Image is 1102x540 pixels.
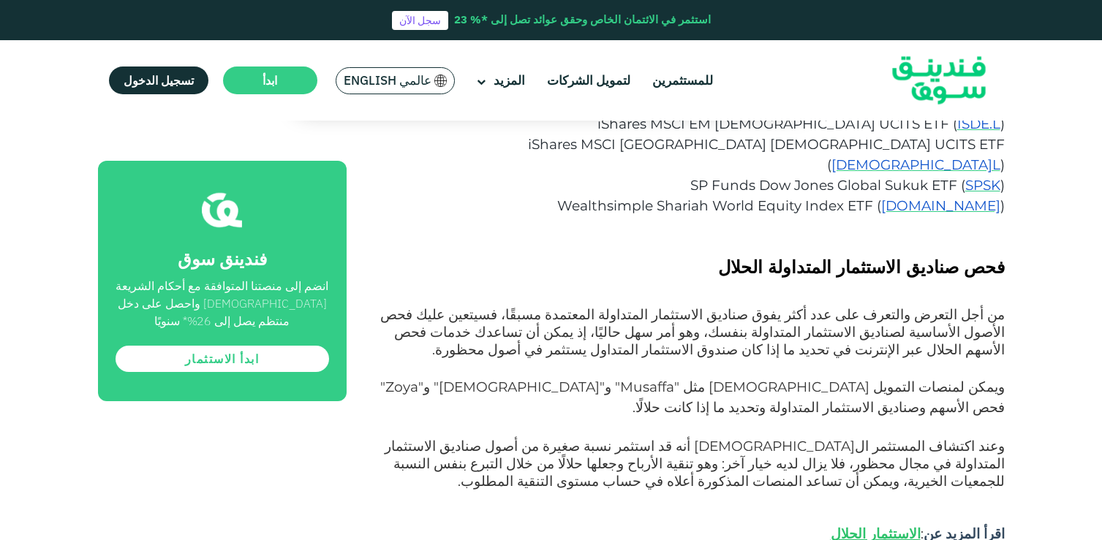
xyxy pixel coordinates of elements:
[178,247,267,270] span: فندينق سوق
[109,66,208,94] a: تسجيل الدخول
[418,379,439,395] span: " و"
[494,72,525,88] span: المزيد
[434,75,448,87] img: SA Flag
[881,197,1000,214] a: [DOMAIN_NAME]
[543,69,634,93] a: لتمويل الشركات
[116,346,329,372] a: ابدأ الاستثمار
[454,12,711,28] div: استثمر في الائتمان الخاص وحقق عوائد تصل إلى *% 23
[202,190,242,230] img: fsicon
[392,11,448,30] a: سجل الآن
[674,379,1005,395] span: ويمكن لمنصات التمويل [DEMOGRAPHIC_DATA] مثل "
[1000,115,1005,132] span: )
[867,44,1011,118] img: Logo
[600,379,620,395] span: " و"
[380,379,1005,416] span: " فحص الأسهم وصناديق الاستثمار المتداولة وتحديد ما إذا كانت حلالًا.
[965,177,1000,194] a: SPSK
[957,115,1000,132] a: ISDE.L
[385,379,418,395] span: Zoya
[116,277,329,330] div: انضم إلى منصتنا المتوافقة مع أحكام الشريعة [DEMOGRAPHIC_DATA] واحصل على دخل منتظم يصل إلى 26%* سن...
[439,379,600,395] span: [DEMOGRAPHIC_DATA]
[690,177,965,194] span: SP Funds Dow Jones Global Sukuk ETF (
[124,73,194,88] span: تسجيل الدخول
[718,256,1005,278] span: فحص صناديق الاستثمار المتداولة الحلال
[557,197,881,214] span: Wealthsimple Shariah World Equity Index ETF (
[1000,177,1005,194] span: )
[831,156,1000,173] a: [DEMOGRAPHIC_DATA]L
[1000,156,1005,173] span: )
[528,136,1005,173] span: iShares MSCI [GEOGRAPHIC_DATA] [DEMOGRAPHIC_DATA] UCITS ETF (
[263,73,277,88] span: ابدأ
[649,69,717,93] a: للمستثمرين
[344,72,431,89] span: عالمي English
[1000,197,1005,214] span: )
[597,115,957,132] span: iShares MSCI EM [DEMOGRAPHIC_DATA] UCITS ETF (
[380,306,1005,358] span: من أجل التعرض والتعرف على عدد أكثر يفوق صناديق الاستثمار المتداولة المعتمدة مسبقًا، فسيتعين عليك ...
[620,379,674,395] span: Musaffa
